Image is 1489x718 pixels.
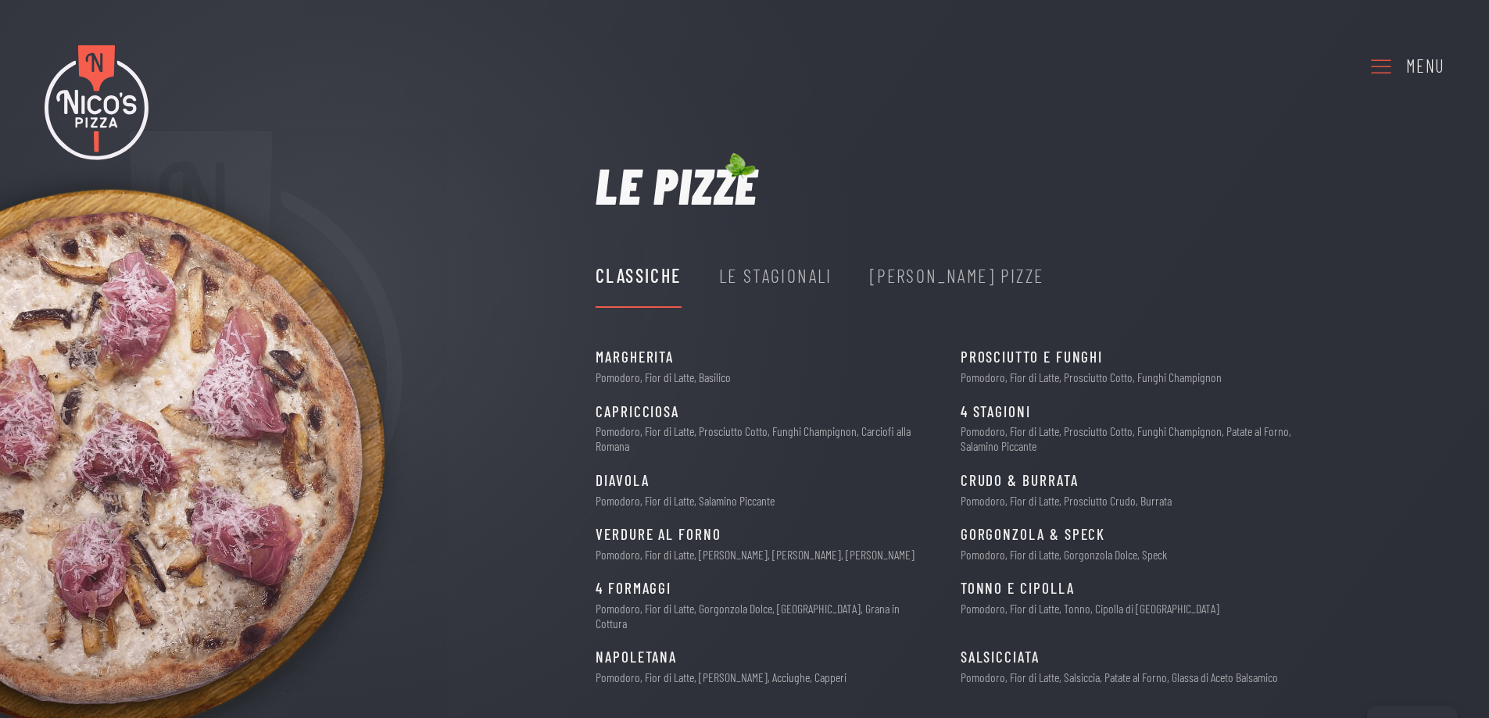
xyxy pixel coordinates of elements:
span: Capricciosa [596,400,679,424]
span: 4 Stagioni [961,400,1031,424]
span: Gorgonzola & Speck [961,523,1106,547]
div: Dominio: [DOMAIN_NAME] [41,41,175,53]
h1: Le pizze [596,160,758,210]
div: v 4.0.25 [44,25,77,38]
p: Pomodoro, Fior di Latte, Salsiccia, Patate al Forno, Glassa di Aceto Balsamico [961,670,1278,684]
span: Salsicciata [961,645,1040,670]
span: Margherita [596,345,674,370]
p: Pomodoro, Fior di Latte, Basilico [596,370,731,384]
p: Pomodoro, Fior di Latte, Prosciutto Cotto, Funghi Champignon, Patate al Forno, Salamino Piccante [961,423,1296,453]
div: Dominio [82,92,120,102]
span: 4 Formaggi [596,577,671,601]
span: Verdure al Forno [596,523,721,547]
img: tab_keywords_by_traffic_grey.svg [157,91,170,103]
div: [PERSON_NAME] Pizze [870,261,1044,291]
div: Classiche [596,261,682,291]
p: Pomodoro, Fior di Latte, Salamino Piccante [596,493,775,508]
img: Nico's Pizza Logo Colori [45,45,149,160]
p: Pomodoro, Fior di Latte, Prosciutto Cotto, Funghi Champignon [961,370,1222,384]
p: Pomodoro, Fior di Latte, Tonno, Cipolla di [GEOGRAPHIC_DATA] [961,601,1219,616]
span: Diavola [596,469,649,493]
span: CRUDO & BURRATA [961,469,1079,493]
p: Pomodoro, Fior di Latte, Prosciutto Crudo, Burrata [961,493,1172,508]
p: Pomodoro, Fior di Latte, Prosciutto Cotto, Funghi Champignon, Carciofi alla Romana [596,423,931,453]
div: Le Stagionali [719,261,832,291]
span: Tonno e Cipolla [961,577,1075,601]
span: Prosciutto e Funghi [961,345,1103,370]
div: Menu [1406,52,1444,80]
p: Pomodoro, Fior di Latte, Gorgonzola Dolce, [GEOGRAPHIC_DATA], Grana in Cottura [596,601,931,630]
p: Pomodoro, Fior di Latte, [PERSON_NAME], Acciughe, Capperi [596,670,847,684]
a: Menu [1369,45,1444,88]
span: Napoletana [596,645,677,670]
p: Pomodoro, Fior di Latte, [PERSON_NAME], [PERSON_NAME], [PERSON_NAME] [596,547,915,562]
img: logo_orange.svg [25,25,38,38]
img: website_grey.svg [25,41,38,53]
p: Pomodoro, Fior di Latte, Gorgonzola Dolce, Speck [961,547,1167,562]
img: tab_domain_overview_orange.svg [65,91,77,103]
div: Keyword (traffico) [174,92,260,102]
